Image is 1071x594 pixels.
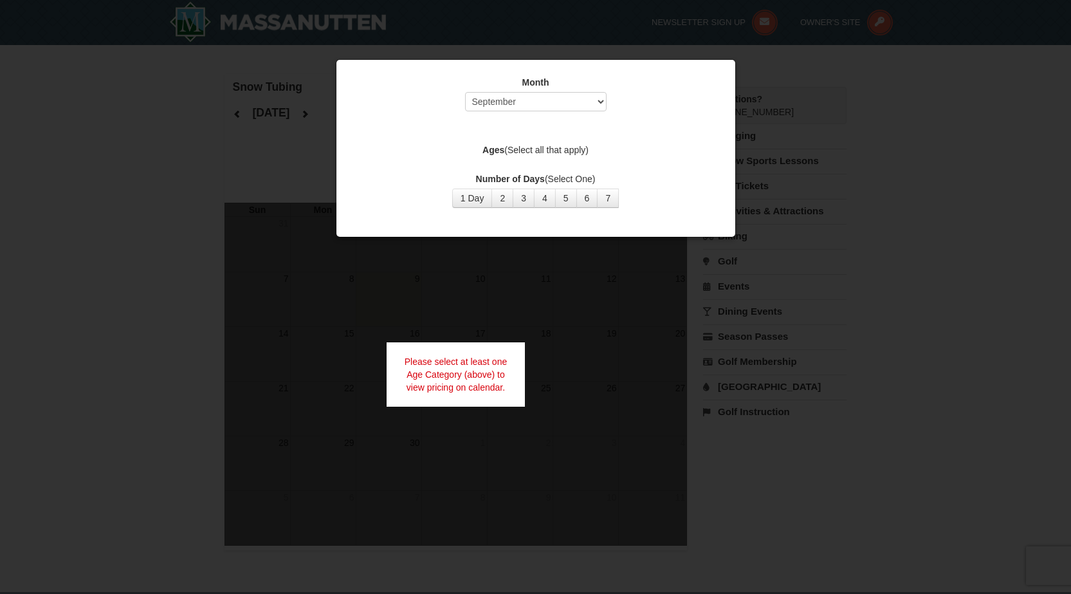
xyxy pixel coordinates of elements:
label: (Select One) [352,172,719,185]
button: 6 [576,189,598,208]
strong: Month [522,77,549,88]
strong: Number of Days [476,174,545,184]
button: 3 [513,189,535,208]
button: 1 Day [452,189,493,208]
div: Please select at least one Age Category (above) to view pricing on calendar. [387,342,526,407]
button: 7 [597,189,619,208]
button: 2 [491,189,513,208]
button: 5 [555,189,577,208]
label: (Select all that apply) [352,144,719,156]
strong: Ages [482,145,504,155]
button: 4 [534,189,556,208]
